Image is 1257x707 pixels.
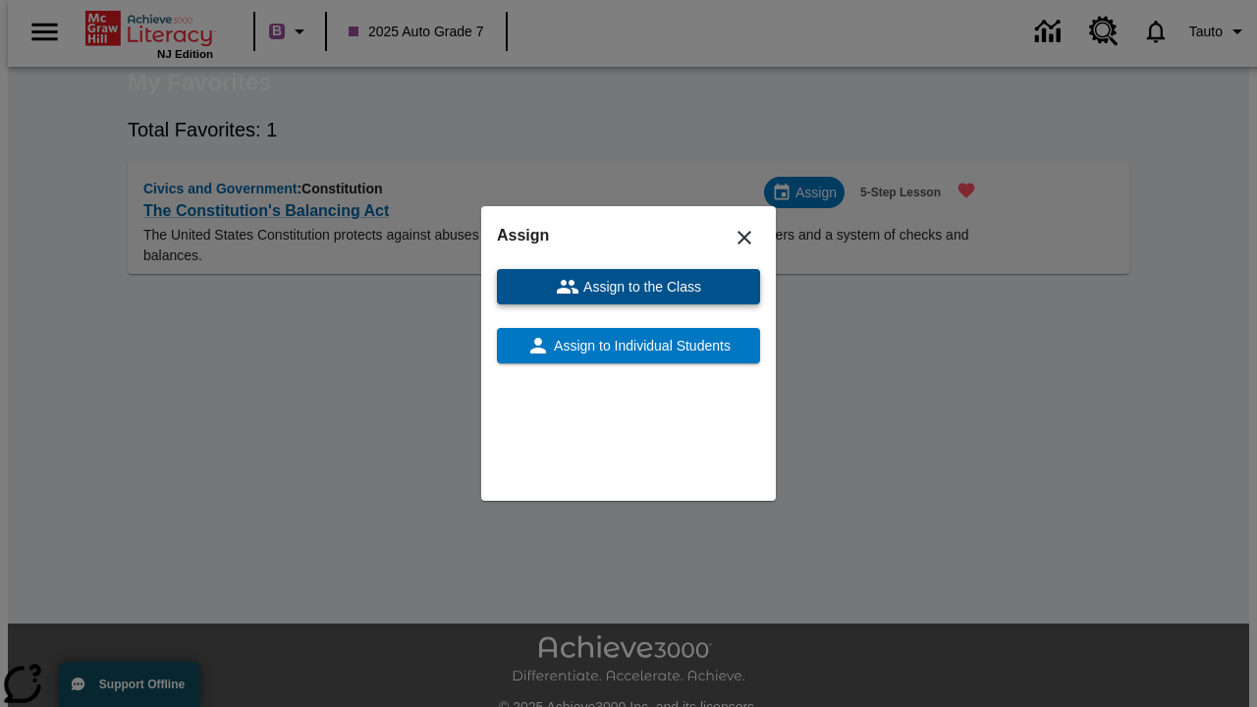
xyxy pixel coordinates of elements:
[721,214,768,261] button: Close
[579,277,701,298] span: Assign to the Class
[550,336,731,356] span: Assign to Individual Students
[497,328,760,363] button: Assign to Individual Students
[497,222,760,249] h6: Assign
[497,269,760,304] button: Assign to the Class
